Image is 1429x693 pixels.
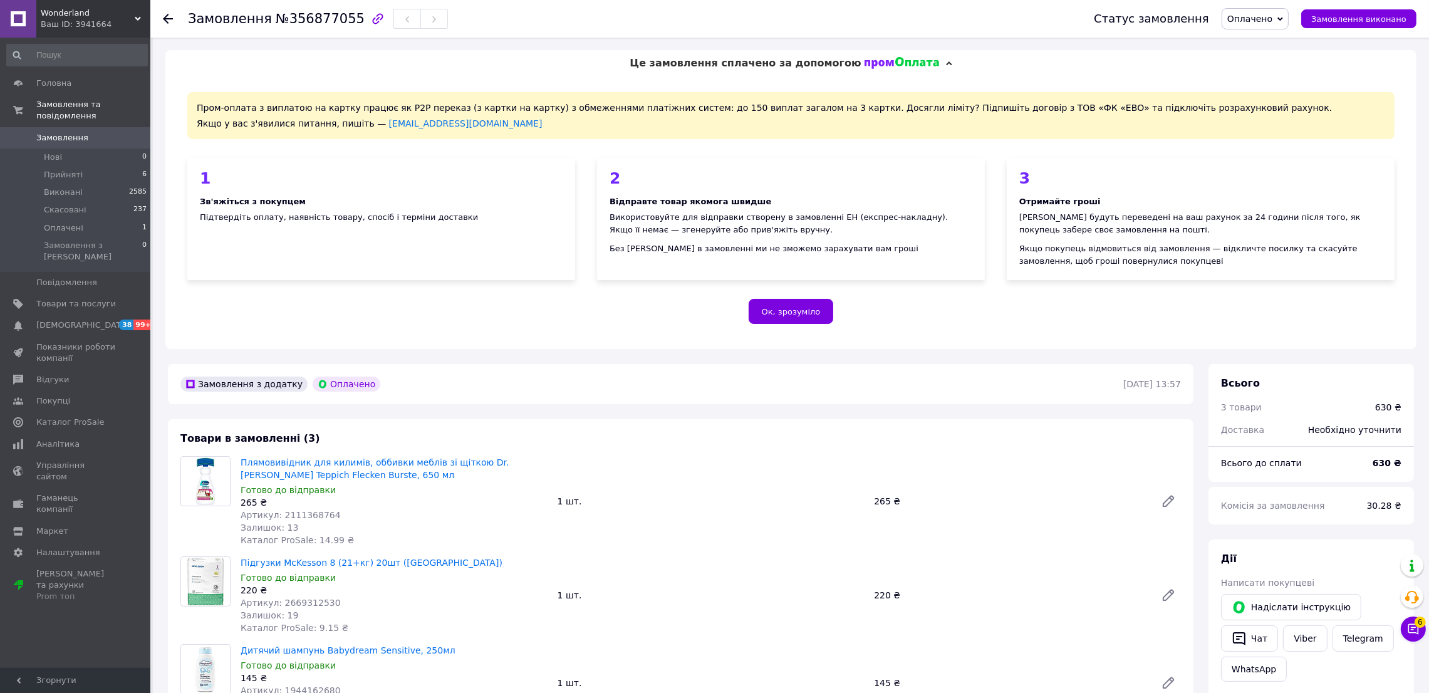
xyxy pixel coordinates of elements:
[1221,501,1325,511] span: Комісія за замовлення
[200,170,563,186] div: 1
[1301,416,1409,444] div: Необхідно уточнити
[1401,617,1426,642] button: Чат з покупцем6
[180,377,308,392] div: Замовлення з додатку
[1019,197,1101,206] b: Отримайте гроші
[553,586,870,604] div: 1 шт.
[187,557,225,606] img: Підгузки McKesson 8 (21+кг) 20шт (Чехія)
[200,211,563,224] div: Підтвердіть оплату, наявність товару, спосіб і терміни доставки
[188,11,272,26] span: Замовлення
[241,510,341,520] span: Артикул: 2111368764
[1283,625,1327,652] a: Viber
[142,240,147,263] span: 0
[129,187,147,198] span: 2585
[1367,501,1401,511] span: 30.28 ₴
[41,8,135,19] span: Wonderland
[1019,211,1382,236] div: [PERSON_NAME] будуть переведені на ваш рахунок за 24 години після того, як покупець забере своє з...
[762,307,821,316] span: Ок, зрозуміло
[1221,625,1278,652] button: Чат
[313,377,380,392] div: Оплачено
[36,374,69,385] span: Відгуки
[44,187,83,198] span: Виконані
[180,432,320,444] span: Товари в замовленні (3)
[1156,489,1181,514] a: Редагувати
[241,584,548,597] div: 220 ₴
[36,395,70,407] span: Покупці
[36,460,116,482] span: Управління сайтом
[610,242,972,255] div: Без [PERSON_NAME] в замовленні ми не зможемо зарахувати вам гроші
[44,240,142,263] span: Замовлення з [PERSON_NAME]
[610,211,972,236] div: Використовуйте для відправки створену в замовленні ЕН (експрес-накладну). Якщо її немає — згенеру...
[276,11,365,26] span: №356877055
[865,57,940,70] img: evopay logo
[241,523,298,533] span: Залишок: 13
[241,672,548,684] div: 145 ₴
[241,496,548,509] div: 265 ₴
[241,623,348,633] span: Каталог ProSale: 9.15 ₴
[44,222,83,234] span: Оплачені
[553,492,870,510] div: 1 шт.
[1333,625,1394,652] a: Telegram
[1221,458,1302,468] span: Всього до сплати
[36,132,88,143] span: Замовлення
[749,299,834,324] button: Ок, зрозуміло
[36,341,116,364] span: Показники роботи компанії
[241,485,336,495] span: Готово до відправки
[1221,578,1314,588] span: Написати покупцеві
[241,645,455,655] a: Дитячий шампунь Babydream Sensitive, 250мл
[1311,14,1406,24] span: Замовлення виконано
[142,152,147,163] span: 0
[142,222,147,234] span: 1
[610,170,972,186] div: 2
[44,152,62,163] span: Нові
[36,547,100,558] span: Налаштування
[241,598,341,608] span: Артикул: 2669312530
[553,674,870,692] div: 1 шт.
[1156,583,1181,608] a: Редагувати
[1221,377,1260,389] span: Всього
[610,197,771,206] b: Відправте товар якомога швидше
[1123,379,1181,389] time: [DATE] 13:57
[133,204,147,216] span: 237
[869,586,1151,604] div: 220 ₴
[36,298,116,310] span: Товари та послуги
[1221,594,1361,620] button: Надіслати інструкцію
[241,535,354,545] span: Каталог ProSale: 14.99 ₴
[36,526,68,537] span: Маркет
[241,573,336,583] span: Готово до відправки
[6,44,148,66] input: Пошук
[36,492,116,515] span: Гаманець компанії
[389,118,543,128] a: [EMAIL_ADDRESS][DOMAIN_NAME]
[36,591,116,602] div: Prom топ
[119,320,133,330] span: 38
[187,92,1395,139] div: Пром-оплата з виплатою на картку працює як P2P переказ (з картки на картку) з обмеженнями платіжн...
[36,568,116,603] span: [PERSON_NAME] та рахунки
[41,19,150,30] div: Ваш ID: 3941664
[1415,616,1426,627] span: 6
[1227,14,1272,24] span: Оплачено
[36,277,97,288] span: Повідомлення
[194,457,217,506] img: Плямовивідник для килимів, оббивки меблів зі щіткою Dr.Beckmann Teppich Flecken Burste, 650 мл
[44,204,86,216] span: Скасовані
[1221,657,1287,682] a: WhatsApp
[36,439,80,450] span: Аналітика
[1094,13,1209,25] div: Статус замовлення
[1221,425,1264,435] span: Доставка
[1019,242,1382,268] div: Якщо покупець відмовиться від замовлення — відкличте посилку та скасуйте замовлення, щоб гроші по...
[1221,553,1237,565] span: Дії
[241,610,298,620] span: Залишок: 19
[142,169,147,180] span: 6
[1019,170,1382,186] div: 3
[200,197,306,206] b: Зв'яжіться з покупцем
[197,117,1385,130] div: Якщо у вас з'явилися питання, пишіть —
[630,57,861,69] span: Це замовлення сплачено за допомогою
[869,492,1151,510] div: 265 ₴
[869,674,1151,692] div: 145 ₴
[36,320,129,331] span: [DEMOGRAPHIC_DATA]
[241,457,509,480] a: Плямовивідник для килимів, оббивки меблів зі щіткою Dr.[PERSON_NAME] Teppich Flecken Burste, 650 мл
[241,558,502,568] a: Підгузки McKesson 8 (21+кг) 20шт ([GEOGRAPHIC_DATA])
[133,320,154,330] span: 99+
[241,660,336,670] span: Готово до відправки
[36,99,150,122] span: Замовлення та повідомлення
[36,78,71,89] span: Головна
[1301,9,1416,28] button: Замовлення виконано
